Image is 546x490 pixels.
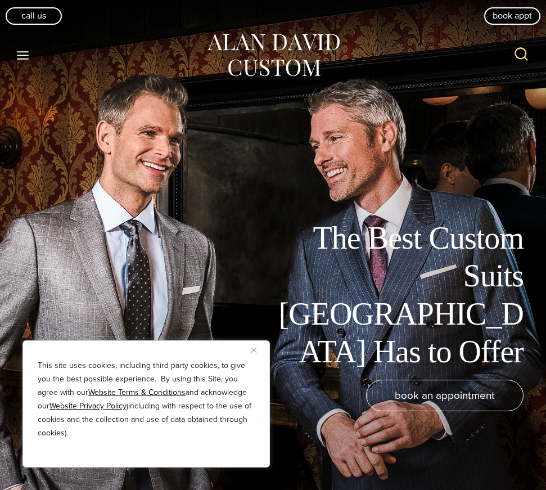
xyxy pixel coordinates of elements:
a: Call Us [6,7,62,24]
a: book an appointment [366,380,524,411]
a: Website Terms & Conditions [88,386,186,398]
a: book appt [484,7,540,24]
img: Close [251,348,256,353]
h1: The Best Custom Suits [GEOGRAPHIC_DATA] Has to Offer [270,219,524,371]
button: Close [251,343,265,357]
span: book an appointment [395,387,495,403]
p: This site uses cookies, including third party cookies, to give you the best possible experience. ... [38,359,255,440]
a: Website Privacy Policy [49,400,127,412]
button: View Search Form [508,42,535,69]
button: Open menu [11,45,35,65]
img: Alan David Custom [206,30,341,80]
